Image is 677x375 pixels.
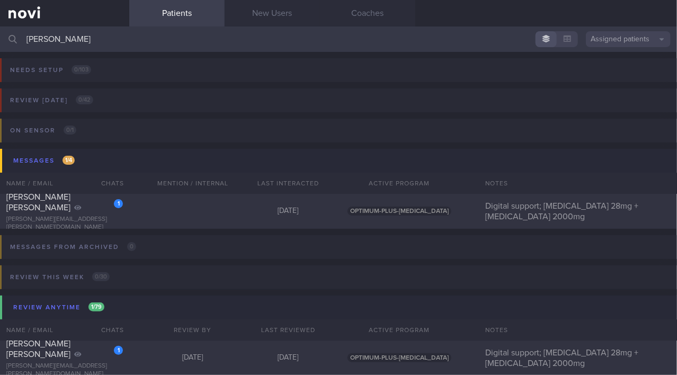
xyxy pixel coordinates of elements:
[63,156,75,165] span: 1 / 4
[240,353,336,363] div: [DATE]
[127,242,136,251] span: 0
[7,93,96,108] div: Review [DATE]
[479,173,677,194] div: Notes
[114,199,123,208] div: 1
[336,319,463,341] div: Active Program
[240,319,336,341] div: Last Reviewed
[586,31,671,47] button: Assigned patients
[64,126,76,135] span: 0 / 1
[88,302,104,311] span: 1 / 79
[479,319,677,341] div: Notes
[348,353,451,362] span: OPTIMUM-PLUS-[MEDICAL_DATA]
[7,63,94,77] div: Needs setup
[7,123,79,138] div: On sensor
[11,300,107,315] div: Review anytime
[348,207,451,216] span: OPTIMUM-PLUS-[MEDICAL_DATA]
[76,95,93,104] span: 0 / 42
[87,173,129,194] div: Chats
[6,340,70,359] span: [PERSON_NAME] [PERSON_NAME]
[240,173,336,194] div: Last Interacted
[72,65,91,74] span: 0 / 103
[6,216,123,231] div: [PERSON_NAME][EMAIL_ADDRESS][PERSON_NAME][DOMAIN_NAME]
[114,346,123,355] div: 1
[145,173,240,194] div: Mention / Internal
[145,319,240,341] div: Review By
[87,319,129,341] div: Chats
[240,207,336,216] div: [DATE]
[11,154,77,168] div: Messages
[145,353,240,363] div: [DATE]
[479,201,677,222] div: Digital support; [MEDICAL_DATA] 28mg + [MEDICAL_DATA] 2000mg
[479,347,677,369] div: Digital support; [MEDICAL_DATA] 28mg + [MEDICAL_DATA] 2000mg
[7,240,139,254] div: Messages from Archived
[92,272,110,281] span: 0 / 30
[7,270,112,284] div: Review this week
[6,193,70,212] span: [PERSON_NAME] [PERSON_NAME]
[336,173,463,194] div: Active Program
